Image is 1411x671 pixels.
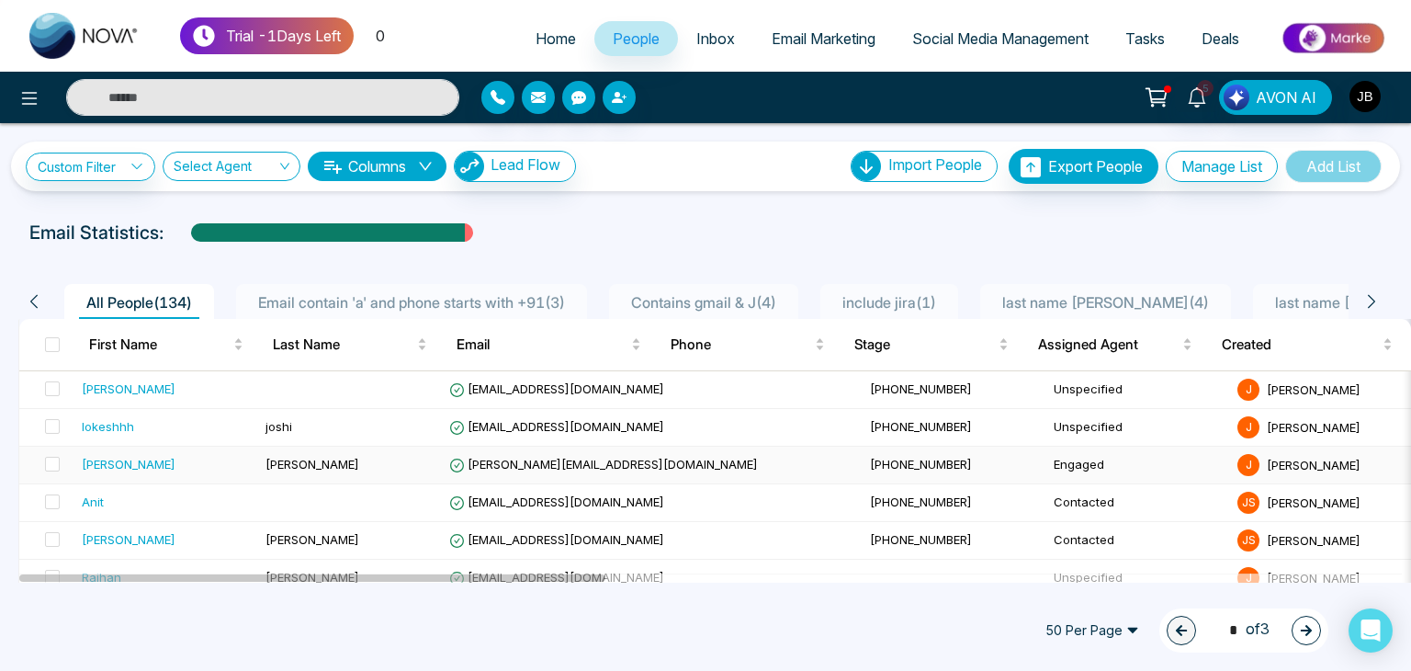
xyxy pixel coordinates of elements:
[1224,85,1249,110] img: Lead Flow
[1207,319,1406,370] th: Created
[1237,567,1259,589] span: J
[1046,522,1230,560] td: Contacted
[442,319,656,370] th: Email
[656,319,840,370] th: Phone
[1267,381,1360,396] span: [PERSON_NAME]
[265,570,359,585] span: [PERSON_NAME]
[449,457,758,472] span: [PERSON_NAME][EMAIL_ADDRESS][DOMAIN_NAME]
[1046,447,1230,484] td: Engaged
[265,457,359,472] span: [PERSON_NAME]
[1237,379,1259,401] span: J
[74,319,258,370] th: First Name
[308,152,446,181] button: Columnsdown
[82,455,175,473] div: [PERSON_NAME]
[491,155,560,174] span: Lead Flow
[1222,334,1378,356] span: Created
[1175,80,1219,112] a: 5
[1349,608,1393,653] div: Open Intercom Messenger
[26,153,155,181] a: Custom Filter
[870,381,972,396] span: [PHONE_NUMBER]
[1237,529,1259,552] span: J S
[89,334,230,356] span: First Name
[1218,618,1270,643] span: of 3
[888,155,982,174] span: Import People
[870,495,972,509] span: [PHONE_NUMBER]
[455,152,484,181] img: Lead Flow
[1219,80,1332,115] button: AVON AI
[1237,416,1259,438] span: J
[1267,17,1400,59] img: Market-place.gif
[1107,21,1183,56] a: Tasks
[912,29,1089,48] span: Social Media Management
[854,334,995,356] span: Stage
[449,532,664,547] span: [EMAIL_ADDRESS][DOMAIN_NAME]
[624,293,784,312] span: Contains gmail & J ( 4 )
[1237,492,1259,514] span: J S
[613,29,660,48] span: People
[82,530,175,549] div: [PERSON_NAME]
[1256,86,1316,108] span: AVON AI
[265,532,359,547] span: [PERSON_NAME]
[1267,419,1360,434] span: [PERSON_NAME]
[1046,409,1230,447] td: Unspecified
[840,319,1023,370] th: Stage
[1349,81,1381,112] img: User Avatar
[449,495,664,509] span: [EMAIL_ADDRESS][DOMAIN_NAME]
[449,419,664,434] span: [EMAIL_ADDRESS][DOMAIN_NAME]
[258,319,442,370] th: Last Name
[995,293,1216,312] span: last name [PERSON_NAME] ( 4 )
[82,568,121,586] div: Raihan
[418,159,433,174] span: down
[1046,560,1230,597] td: Unspecified
[835,293,943,312] span: include jira ( 1 )
[1009,149,1158,184] button: Export People
[82,380,175,398] div: [PERSON_NAME]
[454,151,576,182] button: Lead Flow
[671,334,811,356] span: Phone
[1267,495,1360,509] span: [PERSON_NAME]
[449,381,664,396] span: [EMAIL_ADDRESS][DOMAIN_NAME]
[696,29,735,48] span: Inbox
[265,419,292,434] span: joshi
[226,25,341,47] p: Trial - 1 Days Left
[517,21,594,56] a: Home
[1125,29,1165,48] span: Tasks
[870,457,972,472] span: [PHONE_NUMBER]
[1267,457,1360,472] span: [PERSON_NAME]
[870,419,972,434] span: [PHONE_NUMBER]
[82,417,134,436] div: lokeshhh
[894,21,1107,56] a: Social Media Management
[273,334,413,356] span: Last Name
[1046,371,1230,409] td: Unspecified
[1267,532,1360,547] span: [PERSON_NAME]
[1237,454,1259,476] span: J
[82,493,104,511] div: Anit
[446,151,576,182] a: Lead FlowLead Flow
[1267,570,1360,585] span: [PERSON_NAME]
[29,13,140,59] img: Nova CRM Logo
[1038,334,1179,356] span: Assigned Agent
[449,570,664,585] span: [EMAIL_ADDRESS][DOMAIN_NAME]
[772,29,875,48] span: Email Marketing
[1033,616,1152,645] span: 50 Per Page
[1048,157,1143,176] span: Export People
[594,21,678,56] a: People
[870,532,972,547] span: [PHONE_NUMBER]
[1202,29,1239,48] span: Deals
[1183,21,1258,56] a: Deals
[79,293,199,312] span: All People ( 134 )
[1166,151,1278,182] button: Manage List
[29,219,164,246] p: Email Statistics:
[251,293,572,312] span: Email contain 'a' and phone starts with +91 ( 3 )
[753,21,894,56] a: Email Marketing
[1023,319,1207,370] th: Assigned Agent
[457,334,627,356] span: Email
[536,29,576,48] span: Home
[678,21,753,56] a: Inbox
[1046,484,1230,522] td: Contacted
[1197,80,1213,97] span: 5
